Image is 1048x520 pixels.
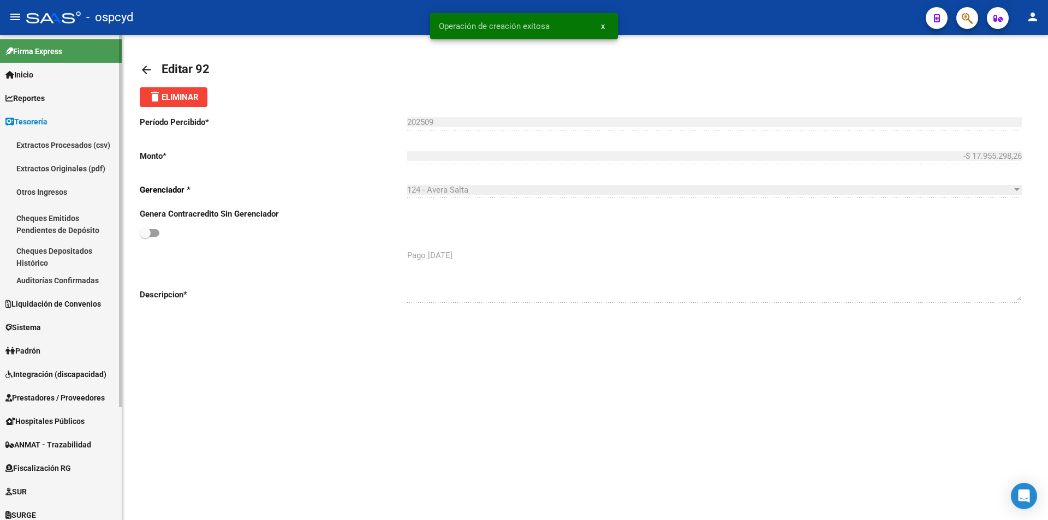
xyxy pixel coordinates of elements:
span: Editar 92 [162,62,210,76]
p: Gerenciador * [140,184,407,196]
button: x [592,16,614,36]
span: Prestadores / Proveedores [5,392,105,404]
button: Eliminar [140,87,207,107]
span: ANMAT - Trazabilidad [5,439,91,451]
span: Padrón [5,345,40,357]
span: Firma Express [5,45,62,57]
p: Monto [140,150,407,162]
mat-icon: person [1026,10,1039,23]
span: SUR [5,486,27,498]
span: Liquidación de Convenios [5,298,101,310]
span: 124 - Avera Salta [407,185,468,195]
div: Open Intercom Messenger [1011,483,1037,509]
span: Sistema [5,321,41,333]
span: Inicio [5,69,33,81]
span: x [601,21,605,31]
span: Reportes [5,92,45,104]
span: Tesorería [5,116,47,128]
span: Integración (discapacidad) [5,368,106,380]
span: Operación de creación exitosa [439,21,550,32]
p: Período Percibido [140,116,407,128]
span: Fiscalización RG [5,462,71,474]
mat-icon: menu [9,10,22,23]
mat-icon: arrow_back [140,63,153,76]
span: Eliminar [148,92,199,102]
mat-icon: delete [148,90,162,103]
span: Hospitales Públicos [5,415,85,427]
p: Descripcion [140,289,407,301]
strong: Genera Contracredito Sin Gerenciador [140,209,279,219]
span: - ospcyd [86,5,133,29]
